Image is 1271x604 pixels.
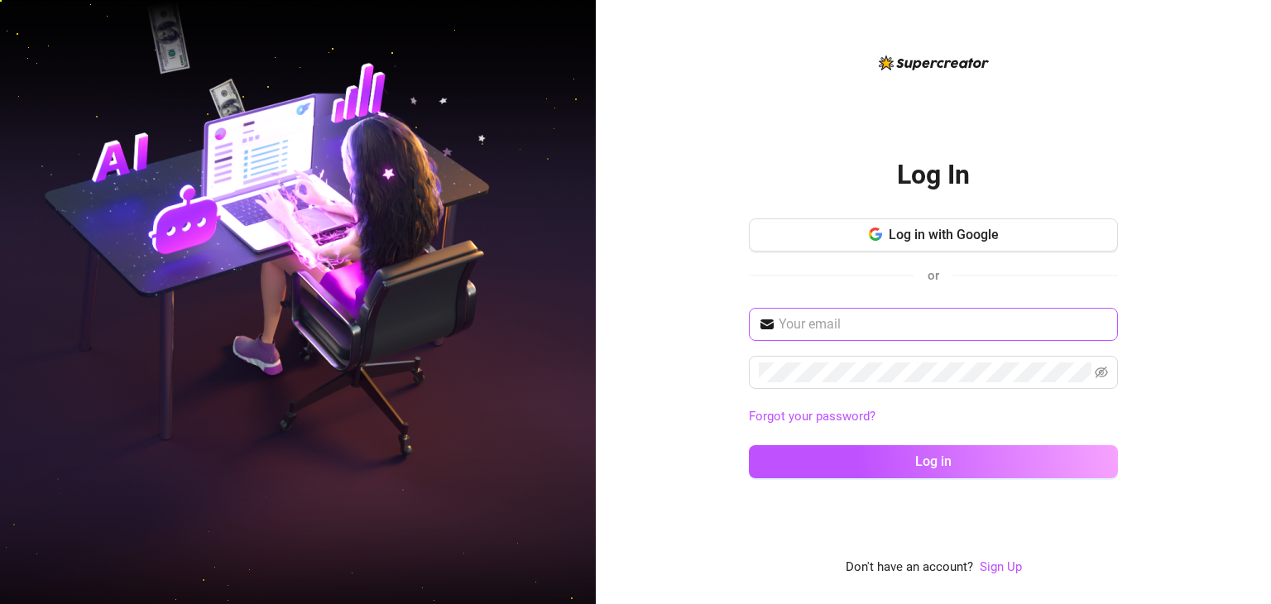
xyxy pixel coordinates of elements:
button: Log in [749,445,1118,478]
span: or [928,268,939,283]
a: Forgot your password? [749,407,1118,427]
h2: Log In [897,158,970,192]
img: logo-BBDzfeDw.svg [879,55,989,70]
span: Don't have an account? [846,558,973,578]
span: Log in with Google [889,227,999,242]
span: eye-invisible [1095,366,1108,379]
button: Log in with Google [749,218,1118,252]
span: Log in [915,453,952,469]
a: Sign Up [980,558,1022,578]
a: Sign Up [980,559,1022,574]
input: Your email [779,314,1108,334]
a: Forgot your password? [749,409,875,424]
